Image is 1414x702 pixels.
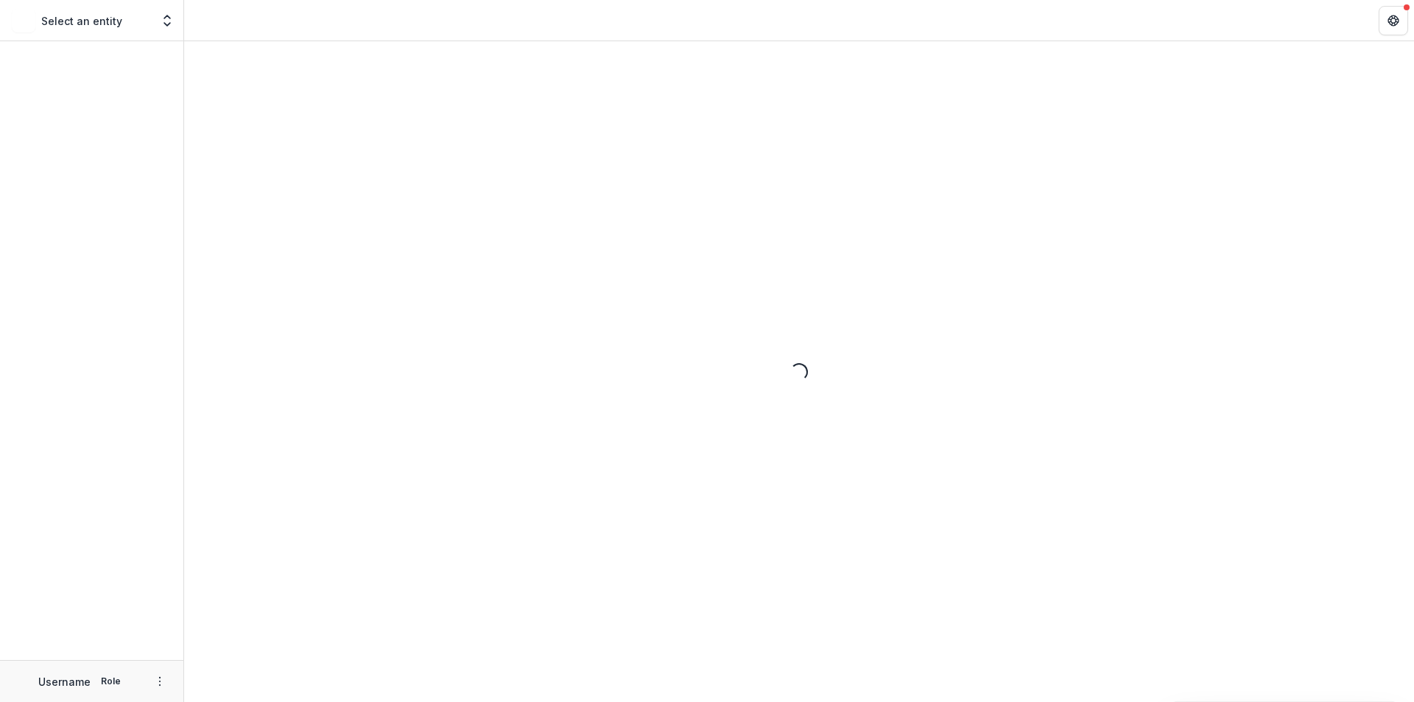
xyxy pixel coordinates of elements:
[41,13,122,29] p: Select an entity
[1379,6,1408,35] button: Get Help
[157,6,177,35] button: Open entity switcher
[96,675,125,688] p: Role
[151,673,169,690] button: More
[38,674,91,689] p: Username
